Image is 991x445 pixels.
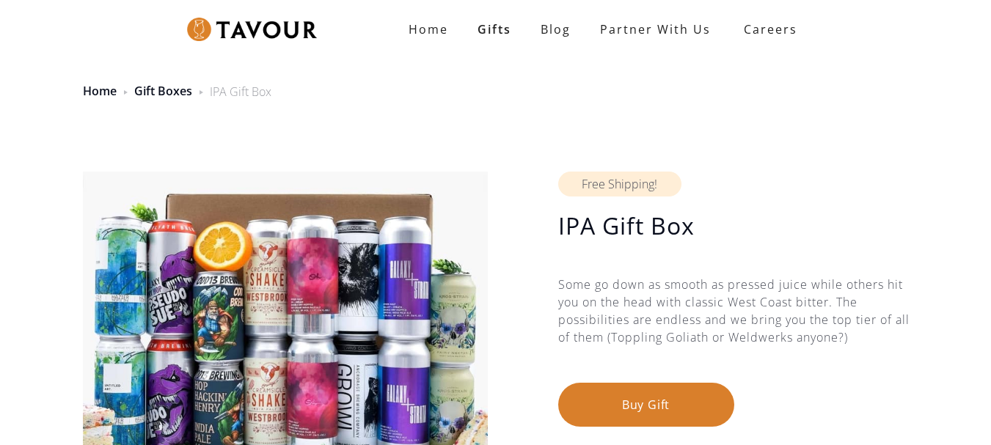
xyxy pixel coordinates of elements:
[83,83,117,99] a: Home
[134,83,192,99] a: Gift Boxes
[585,15,725,44] a: partner with us
[725,9,808,50] a: Careers
[526,15,585,44] a: Blog
[463,15,526,44] a: Gifts
[558,172,681,196] div: Free Shipping!
[558,211,910,240] h1: IPA Gift Box
[744,15,797,44] strong: Careers
[210,83,271,100] div: IPA Gift Box
[558,383,734,427] button: Buy Gift
[409,21,448,37] strong: Home
[558,276,910,383] div: Some go down as smooth as pressed juice while others hit you on the head with classic West Coast ...
[394,15,463,44] a: Home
